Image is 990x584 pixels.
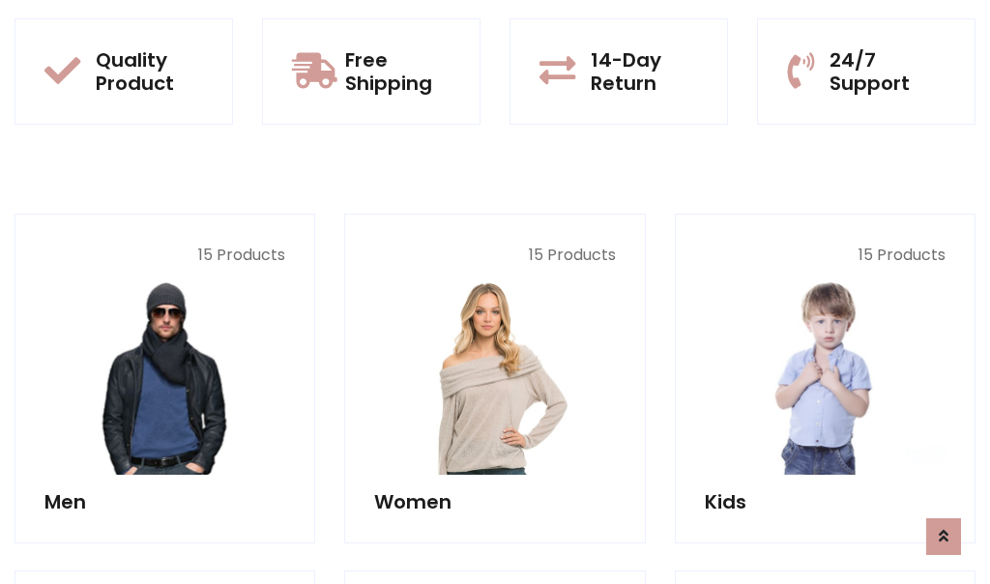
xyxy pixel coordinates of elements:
h5: Quality Product [96,48,203,95]
h5: Women [374,490,615,513]
p: 15 Products [374,244,615,267]
h5: Free Shipping [345,48,451,95]
p: 15 Products [44,244,285,267]
h5: 14-Day Return [591,48,698,95]
p: 15 Products [705,244,946,267]
h5: 24/7 Support [830,48,946,95]
h5: Kids [705,490,946,513]
h5: Men [44,490,285,513]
